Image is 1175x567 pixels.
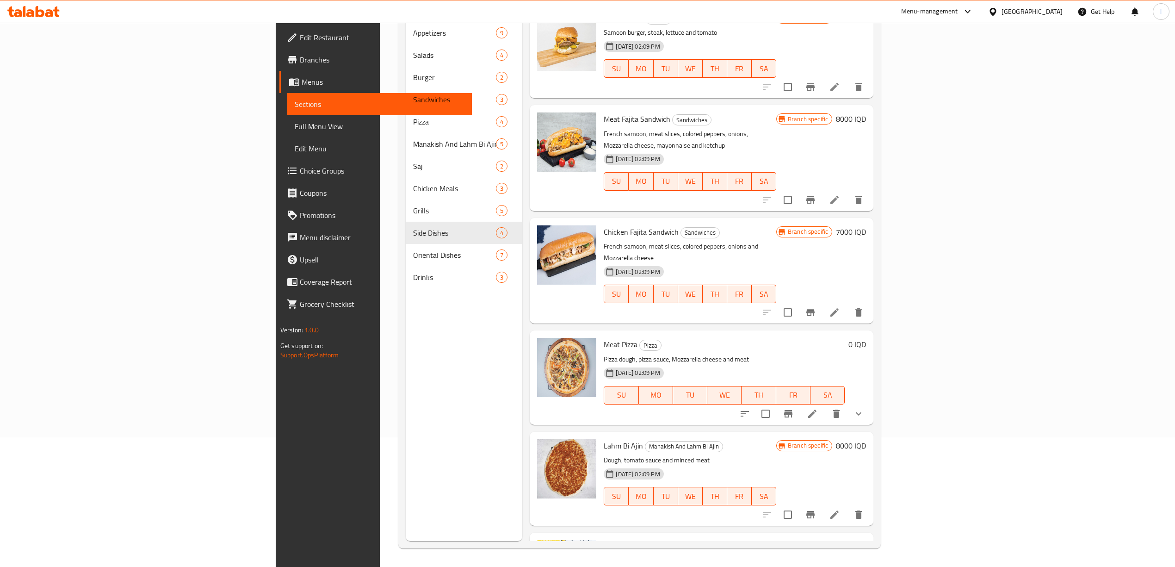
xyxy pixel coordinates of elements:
span: WE [682,287,699,301]
span: SA [755,62,773,75]
span: Select to update [778,190,798,210]
a: Edit menu item [829,81,840,93]
span: Pizza [413,116,496,127]
button: MO [629,59,653,78]
a: Edit menu item [807,408,818,419]
a: Coupons [279,182,472,204]
button: SU [604,386,638,405]
span: [DATE] 02:09 PM [612,470,663,479]
span: Sandwiches [673,115,711,125]
a: Edit menu item [829,307,840,318]
button: SU [604,59,629,78]
span: Meat Pizza [604,337,637,351]
span: Get support on: [280,340,323,352]
span: Salads [413,50,496,61]
span: 7 [496,251,507,260]
button: Branch-specific-item [799,76,822,98]
button: SA [752,487,776,505]
h6: 7000 IQD [836,225,866,238]
div: Menu-management [901,6,958,17]
span: Select to update [756,404,775,424]
button: WE [678,487,703,505]
span: [DATE] 02:09 PM [612,155,663,163]
h6: 8000 IQD [836,540,866,553]
span: SA [814,388,841,402]
div: Sandwiches3 [406,88,523,111]
a: Promotions [279,204,472,226]
span: Menus [302,76,464,87]
span: Select to update [778,77,798,97]
div: Grills5 [406,199,523,222]
span: Saj [413,161,496,172]
span: Select to update [778,505,798,524]
span: Sandwiches [681,227,719,238]
button: delete [847,504,870,526]
span: TH [745,388,772,402]
span: FR [731,174,748,188]
span: Side Dishes [413,227,496,238]
button: FR [727,172,752,191]
p: Samoon burger, steak, lettuce and tomato [604,27,776,38]
span: FR [731,287,748,301]
span: Chicken Meals [413,183,496,194]
p: Dough, tomato sauce and minced meat [604,455,776,466]
p: French samoon, meat slices, colored peppers, onions and Mozzarella cheese [604,241,776,264]
div: Side Dishes4 [406,222,523,244]
button: TU [654,172,678,191]
button: TU [654,487,678,505]
span: Sandwiches [413,94,496,105]
button: TH [703,59,727,78]
div: Burger2 [406,66,523,88]
div: Appetizers9 [406,22,523,44]
button: WE [707,386,742,405]
p: Pizza dough, pizza sauce, Mozzarella cheese and meat [604,354,845,365]
span: MO [632,287,649,301]
span: FR [780,388,807,402]
span: [DATE] 02:09 PM [612,268,663,276]
p: French samoon, meat slices, colored peppers, onions, Mozzarella cheese, mayonnaise and ketchup [604,128,776,151]
a: Edit menu item [829,509,840,520]
span: SU [608,174,625,188]
span: Full Menu View [295,121,464,132]
span: WE [682,174,699,188]
span: Select to update [778,303,798,322]
span: 2 [496,162,507,171]
div: items [496,272,507,283]
a: Support.OpsPlatform [280,349,339,361]
span: Chicken Fajita Sandwich [604,225,679,239]
span: Oriental Dishes [413,249,496,261]
span: Coverage Report [300,276,464,287]
span: SU [608,490,625,503]
span: Appetizers [413,27,496,38]
svg: Show Choices [853,408,864,419]
span: Burger [413,72,496,83]
button: SU [604,285,629,303]
button: FR [727,285,752,303]
h6: 8000 IQD [836,112,866,125]
img: Meat Fajita Sandwich [537,112,596,172]
a: Grocery Checklist [279,293,472,315]
a: Menus [279,71,472,93]
span: WE [711,388,738,402]
button: delete [847,301,870,324]
span: TH [706,62,724,75]
button: TU [654,285,678,303]
span: Grocery Checklist [300,299,464,310]
span: SA [755,490,773,503]
span: MO [632,490,649,503]
span: Grills [413,205,496,216]
a: Choice Groups [279,160,472,182]
button: SA [752,172,776,191]
span: Coupons [300,187,464,199]
span: Branches [300,54,464,65]
button: SA [752,59,776,78]
span: Drinks [413,272,496,283]
img: Meat Burger [537,12,596,71]
button: show more [847,403,870,425]
a: Coverage Report [279,271,472,293]
a: Edit menu item [829,194,840,206]
button: MO [629,487,653,505]
div: Oriental Dishes7 [406,244,523,266]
